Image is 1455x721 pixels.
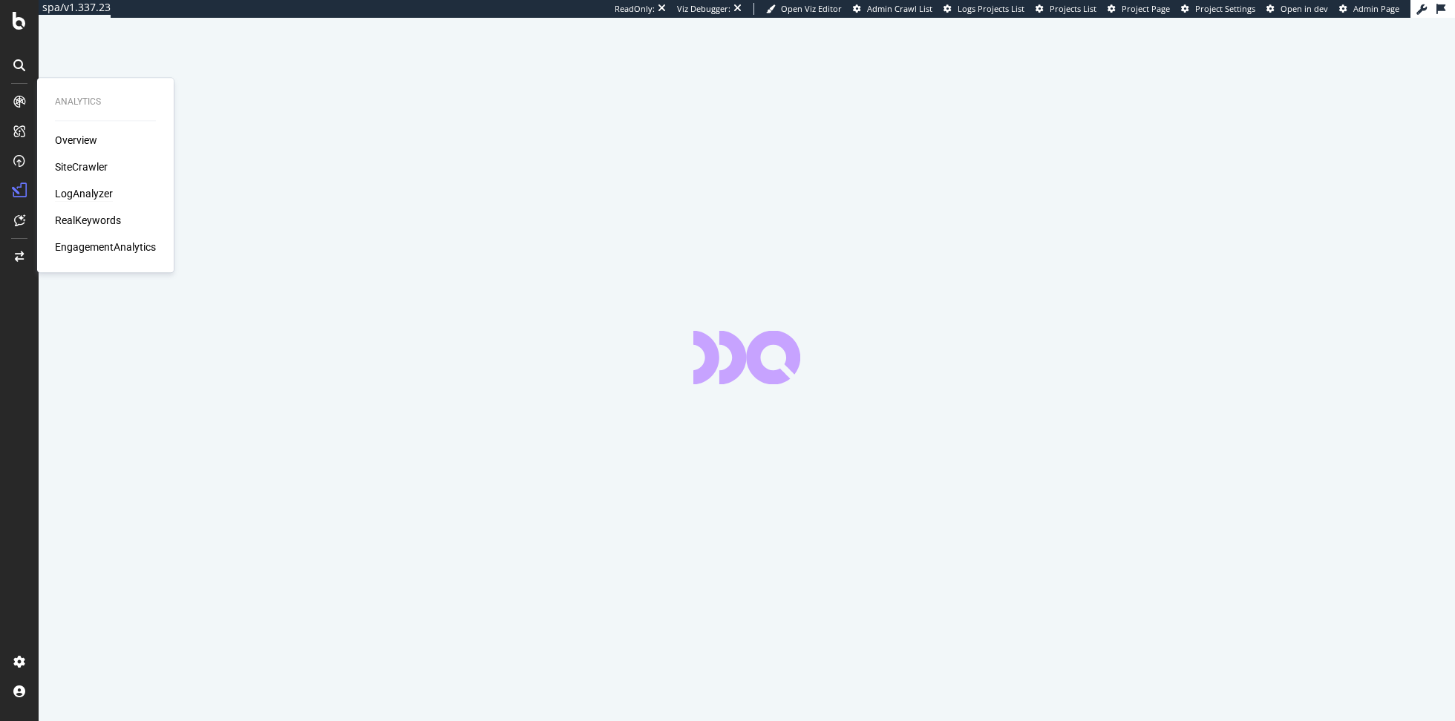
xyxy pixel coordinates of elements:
span: Logs Projects List [958,3,1024,14]
a: Overview [55,133,97,148]
a: RealKeywords [55,213,121,228]
span: Project Page [1122,3,1170,14]
a: Projects List [1036,3,1096,15]
span: Open in dev [1281,3,1328,14]
div: ReadOnly: [615,3,655,15]
a: Project Settings [1181,3,1255,15]
div: Analytics [55,96,156,108]
span: Open Viz Editor [781,3,842,14]
a: LogAnalyzer [55,186,113,201]
div: animation [693,331,800,384]
a: Open in dev [1266,3,1328,15]
a: SiteCrawler [55,159,108,174]
a: EngagementAnalytics [55,240,156,254]
a: Project Page [1108,3,1170,15]
span: Project Settings [1195,3,1255,14]
a: Open Viz Editor [766,3,842,15]
span: Admin Page [1353,3,1399,14]
a: Admin Crawl List [853,3,932,15]
div: Viz Debugger: [677,3,730,15]
a: Logs Projects List [944,3,1024,15]
span: Projects List [1050,3,1096,14]
a: Admin Page [1339,3,1399,15]
span: Admin Crawl List [867,3,932,14]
